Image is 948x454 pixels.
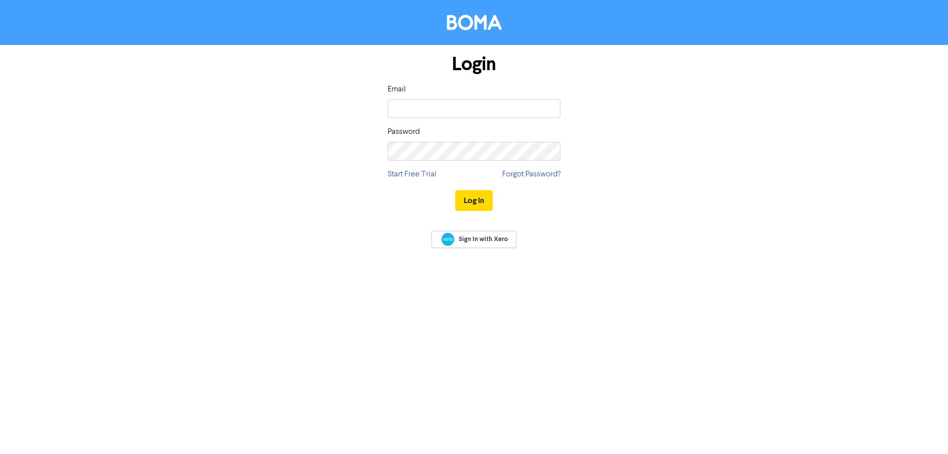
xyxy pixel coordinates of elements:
[459,235,508,244] span: Sign In with Xero
[432,231,516,248] a: Sign In with Xero
[388,53,560,76] h1: Login
[388,83,406,95] label: Email
[388,168,436,180] a: Start Free Trial
[388,126,420,138] label: Password
[455,190,493,211] button: Log In
[502,168,560,180] a: Forgot Password?
[447,15,502,30] img: BOMA Logo
[441,233,454,246] img: Xero logo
